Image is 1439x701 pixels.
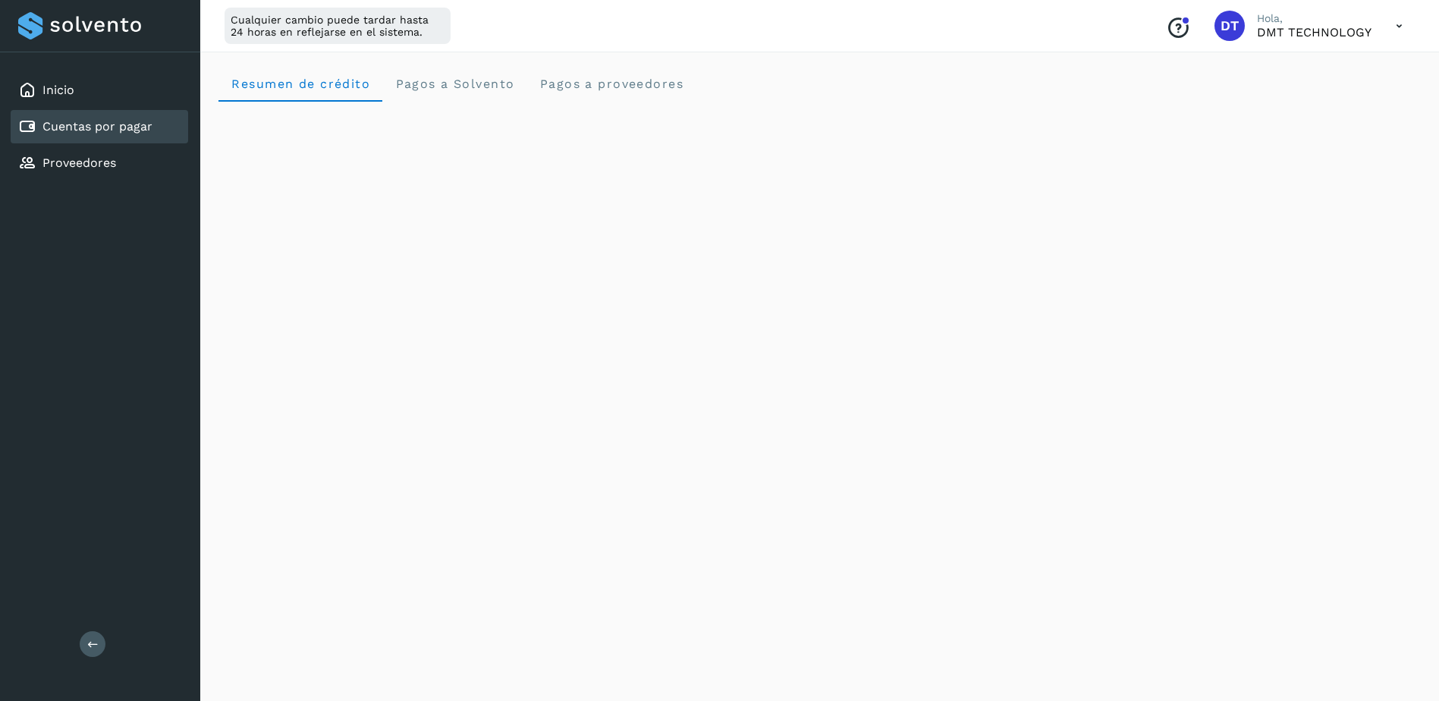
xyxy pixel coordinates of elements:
[42,156,116,170] a: Proveedores
[225,8,451,44] div: Cualquier cambio puede tardar hasta 24 horas en reflejarse en el sistema.
[11,110,188,143] div: Cuentas por pagar
[1257,25,1371,39] p: DMT TECHNOLOGY
[231,77,370,91] span: Resumen de crédito
[394,77,514,91] span: Pagos a Solvento
[539,77,683,91] span: Pagos a proveedores
[42,119,152,134] a: Cuentas por pagar
[42,83,74,97] a: Inicio
[11,146,188,180] div: Proveedores
[1257,12,1371,25] p: Hola,
[11,74,188,107] div: Inicio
